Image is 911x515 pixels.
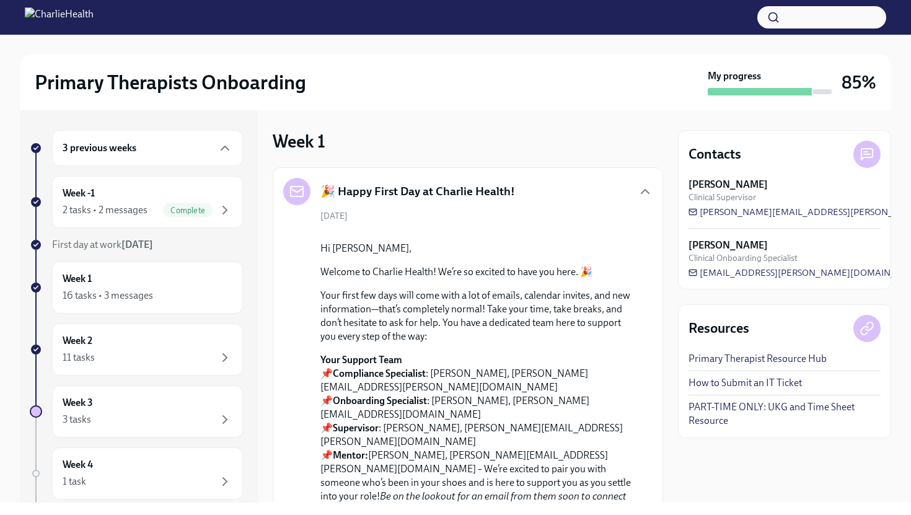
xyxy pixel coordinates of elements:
[333,395,427,407] strong: Onboarding Specialist
[30,324,243,376] a: Week 211 tasks
[689,191,756,203] span: Clinical Supervisor
[163,206,213,215] span: Complete
[689,178,768,191] strong: [PERSON_NAME]
[689,400,881,428] a: PART-TIME ONLY: UKG and Time Sheet Resource
[320,265,633,279] p: Welcome to Charlie Health! We’re so excited to have you here. 🎉
[52,239,153,250] span: First day at work
[63,203,147,217] div: 2 tasks • 2 messages
[689,145,741,164] h4: Contacts
[121,239,153,250] strong: [DATE]
[333,368,426,379] strong: Compliance Specialist
[63,396,93,410] h6: Week 3
[320,289,633,343] p: Your first few days will come with a lot of emails, calendar invites, and new information—that’s ...
[35,70,306,95] h2: Primary Therapists Onboarding
[689,319,749,338] h4: Resources
[320,242,633,255] p: Hi [PERSON_NAME],
[30,447,243,500] a: Week 41 task
[63,289,153,302] div: 16 tasks • 3 messages
[63,413,91,426] div: 3 tasks
[689,376,802,390] a: How to Submit an IT Ticket
[63,351,95,364] div: 11 tasks
[708,69,761,83] strong: My progress
[63,458,93,472] h6: Week 4
[30,238,243,252] a: First day at work[DATE]
[320,210,348,222] span: [DATE]
[63,475,86,488] div: 1 task
[63,141,136,155] h6: 3 previous weeks
[30,176,243,228] a: Week -12 tasks • 2 messagesComplete
[842,71,876,94] h3: 85%
[273,130,325,152] h3: Week 1
[30,262,243,314] a: Week 116 tasks • 3 messages
[333,422,379,434] strong: Supervisor
[689,252,798,264] span: Clinical Onboarding Specialist
[30,385,243,438] a: Week 33 tasks
[320,183,515,200] h5: 🎉 Happy First Day at Charlie Health!
[63,334,92,348] h6: Week 2
[333,449,368,461] strong: Mentor:
[63,272,92,286] h6: Week 1
[320,354,402,366] strong: Your Support Team
[689,239,768,252] strong: [PERSON_NAME]
[52,130,243,166] div: 3 previous weeks
[63,187,95,200] h6: Week -1
[25,7,94,27] img: CharlieHealth
[689,352,827,366] a: Primary Therapist Resource Hub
